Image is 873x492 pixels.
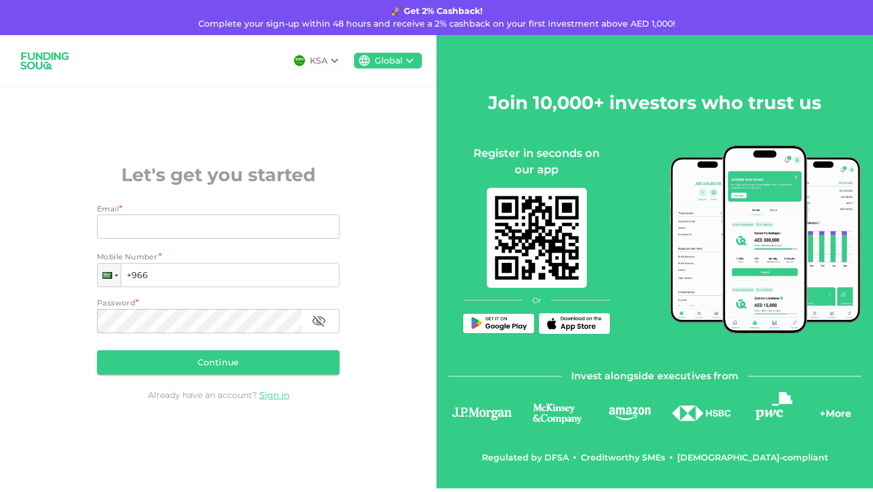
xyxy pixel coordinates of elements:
[469,317,529,331] img: Play Store
[544,316,605,331] img: App Store
[571,368,738,385] span: Invest alongside executives from
[97,263,339,287] input: 1 (702) 123-4567
[671,405,732,422] img: logo
[97,389,339,401] div: Already have an account?
[677,451,828,464] div: [DEMOGRAPHIC_DATA]-compliant
[532,295,541,306] span: Or
[15,45,75,77] img: logo
[820,407,851,427] div: + More
[97,204,119,213] span: Email
[670,145,861,333] img: mobile-app
[198,18,675,29] span: Complete your sign-up within 48 hours and receive a 2% cashback on your first investment above AE...
[581,451,665,464] div: Creditworthy SMEs
[375,55,403,67] div: Global
[294,55,305,66] img: flag-sa.b9a346574cdc8950dd34b50780441f57.svg
[463,145,610,178] div: Register in seconds on our app
[259,390,289,401] a: Sign in
[97,214,326,239] input: email
[607,405,652,421] img: logo
[310,55,327,67] div: KSA
[97,251,157,263] span: Mobile Number
[449,405,515,422] img: logo
[521,402,593,425] img: logo
[97,309,302,333] input: password
[98,264,121,287] div: Saudi Arabia: + 966
[487,188,587,288] img: mobile-app
[97,161,339,188] h2: Let's get you started
[755,392,792,420] img: logo
[391,5,483,16] strong: 🚀 Get 2% Cashback!
[482,451,569,464] div: Regulated by DFSA
[97,350,339,374] button: Continue
[97,298,135,307] span: Password
[488,89,821,116] h2: Join 10,000+ investors who trust us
